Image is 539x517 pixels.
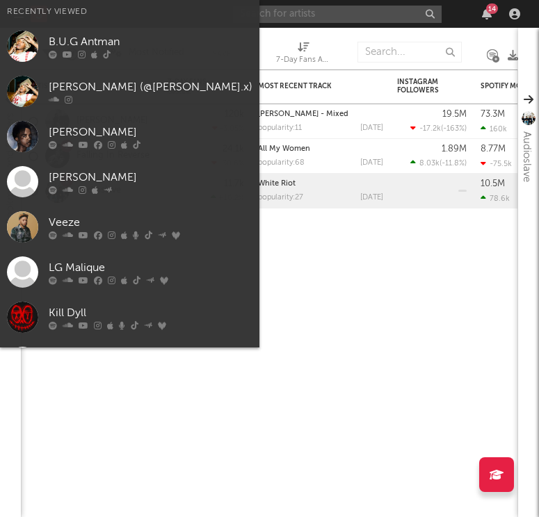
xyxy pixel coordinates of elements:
[410,158,467,167] div: ( )
[258,180,296,188] a: White Riot
[397,78,446,95] div: Instagram Followers
[49,170,252,186] div: [PERSON_NAME]
[518,131,535,182] div: Audioslave
[258,194,303,202] div: popularity: 27
[49,305,252,322] div: Kill Dyll
[481,179,505,188] div: 10.5M
[360,124,383,132] div: [DATE]
[481,145,506,154] div: 8.77M
[49,34,252,51] div: B.U.G Antman
[410,124,467,133] div: ( )
[258,82,362,90] div: Most Recent Track
[419,160,440,167] span: 8.03k
[49,215,252,231] div: Veeze
[482,8,492,19] button: 14
[360,159,383,167] div: [DATE]
[258,159,305,167] div: popularity: 68
[481,110,505,119] div: 73.3M
[442,110,467,119] div: 19.5M
[49,260,252,277] div: LG Malique
[481,124,507,133] div: 160k
[49,124,252,141] div: [PERSON_NAME]
[233,6,442,23] input: Search for artists
[7,3,252,20] div: Recently Viewed
[443,125,465,133] span: -163 %
[442,145,467,154] div: 1.89M
[276,52,332,69] div: 7-Day Fans Added (7-Day Fans Added)
[49,79,252,96] div: [PERSON_NAME] (@[PERSON_NAME].x)
[442,160,465,167] span: -11.8 %
[258,180,383,188] div: White Riot
[258,145,310,153] a: All My Women
[357,42,462,63] input: Search...
[258,110,383,118] div: Luther - Mixed
[258,124,302,132] div: popularity: 11
[481,194,510,203] div: 78.6k
[360,194,383,202] div: [DATE]
[276,35,332,75] div: 7-Day Fans Added (7-Day Fans Added)
[419,125,441,133] span: -17.2k
[486,3,498,14] div: 14
[258,110,348,118] a: [PERSON_NAME] - Mixed
[481,159,512,168] div: -75.5k
[258,145,383,153] div: All My Women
